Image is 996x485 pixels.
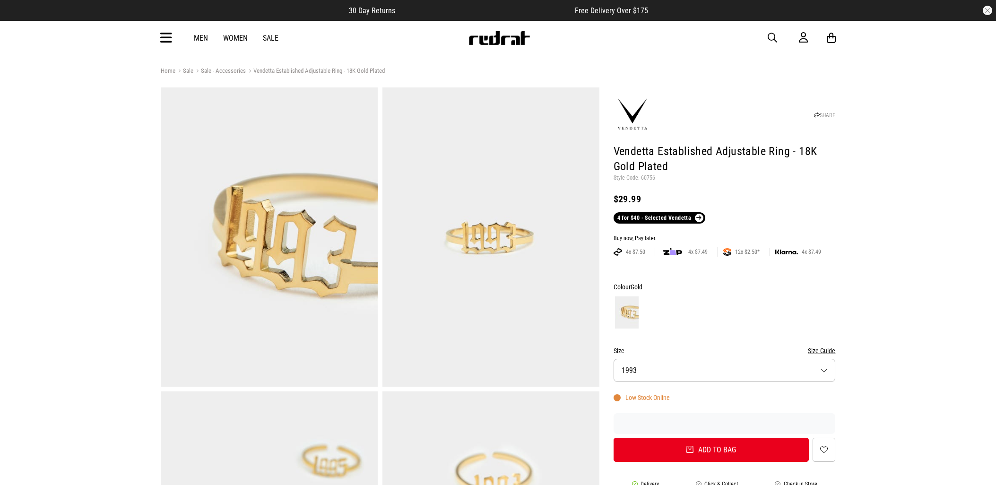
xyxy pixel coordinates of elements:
span: 4x $7.49 [684,248,711,256]
a: Women [223,34,248,43]
a: SHARE [814,112,835,119]
a: Vendetta Established Adjustable Ring - 18K Gold Plated [246,67,385,76]
button: Add to bag [614,438,809,462]
img: Vendetta Established Adjustable Ring - 18k Gold Plated in Gold [382,87,599,387]
a: Men [194,34,208,43]
div: Colour [614,281,836,293]
img: KLARNA [775,250,798,255]
a: Home [161,67,175,74]
span: 1993 [622,366,637,375]
a: Sale - Accessories [193,67,246,76]
img: AFTERPAY [614,248,622,256]
button: Size Guide [808,345,835,356]
div: Size [614,345,836,356]
button: 1993 [614,359,836,382]
h1: Vendetta Established Adjustable Ring - 18K Gold Plated [614,144,836,174]
span: Gold [631,283,642,291]
img: zip [663,247,682,257]
span: 30 Day Returns [349,6,395,15]
iframe: Customer reviews powered by Trustpilot [414,6,556,15]
a: Sale [263,34,278,43]
div: Low Stock Online [614,394,670,401]
p: Style Code: 60756 [614,174,836,182]
div: $29.99 [614,193,836,205]
img: Vendetta Established Adjustable Ring - 18k Gold Plated in Gold [161,87,378,387]
a: Sale [175,67,193,76]
img: SPLITPAY [723,248,731,256]
div: Buy now, Pay later. [614,235,836,242]
img: Gold [615,296,639,329]
span: 12x $2.50* [731,248,763,256]
img: Redrat logo [468,31,530,45]
span: 4x $7.49 [798,248,825,256]
iframe: Customer reviews powered by Trustpilot [614,419,836,428]
span: Free Delivery Over $175 [575,6,648,15]
img: Vendetta [614,95,651,133]
a: 4 for $40 - Selected Vendetta [614,212,705,224]
span: 4x $7.50 [622,248,649,256]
